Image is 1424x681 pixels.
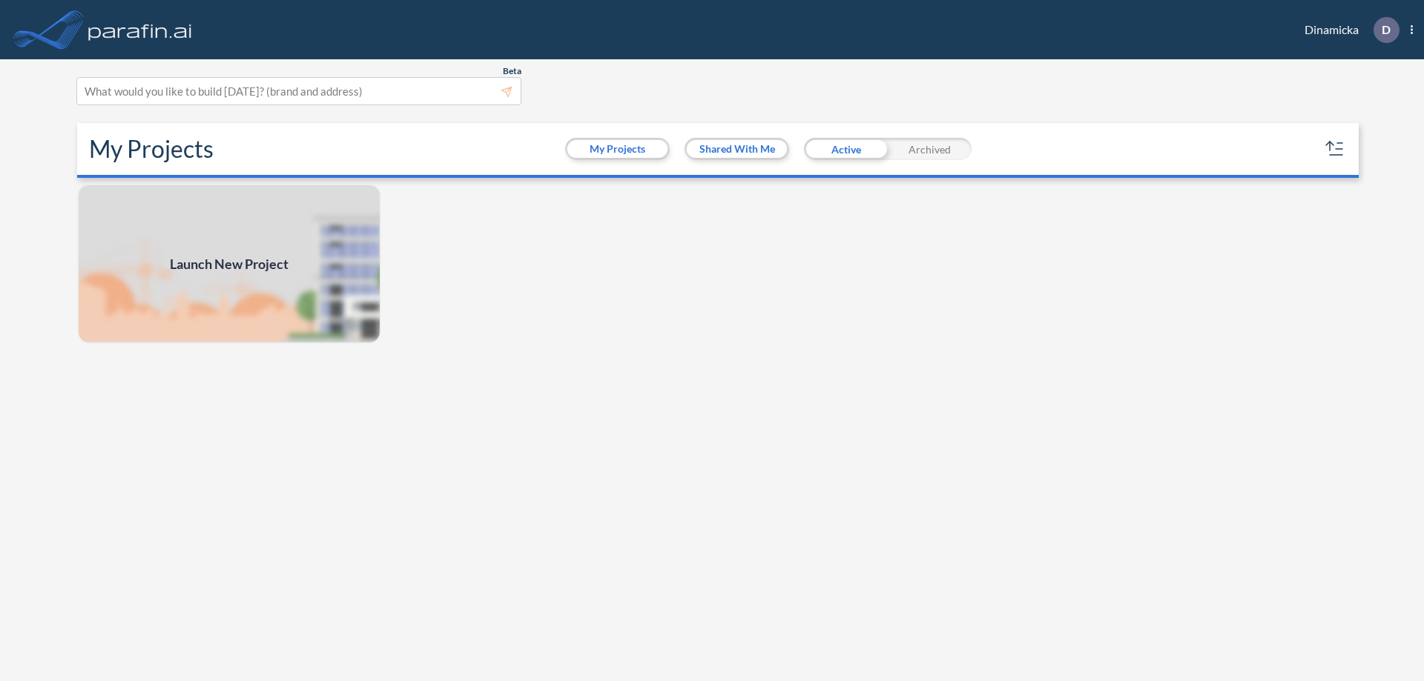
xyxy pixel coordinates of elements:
[687,140,787,158] button: Shared With Me
[1323,137,1347,161] button: sort
[77,184,381,344] img: add
[89,135,214,163] h2: My Projects
[888,138,972,160] div: Archived
[503,65,521,77] span: Beta
[85,15,195,44] img: logo
[804,138,888,160] div: Active
[1282,17,1413,43] div: Dinamicka
[567,140,667,158] button: My Projects
[77,184,381,344] a: Launch New Project
[170,254,289,274] span: Launch New Project
[1382,23,1391,36] p: D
